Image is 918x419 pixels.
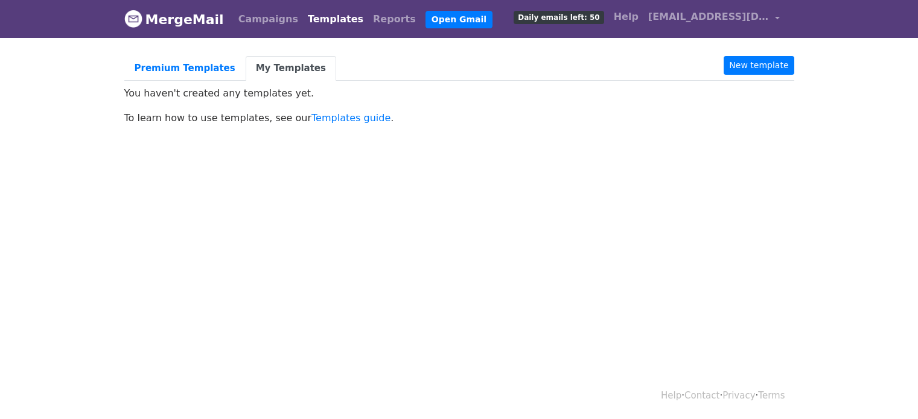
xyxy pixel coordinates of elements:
[609,5,643,29] a: Help
[311,112,390,124] a: Templates guide
[758,390,785,401] a: Terms
[124,56,246,81] a: Premium Templates
[643,5,785,33] a: [EMAIL_ADDRESS][DOMAIN_NAME]
[724,56,794,75] a: New template
[426,11,492,28] a: Open Gmail
[514,11,604,24] span: Daily emails left: 50
[722,390,755,401] a: Privacy
[648,10,769,24] span: [EMAIL_ADDRESS][DOMAIN_NAME]
[124,87,794,99] p: You haven't created any templates yet.
[368,7,421,31] a: Reports
[124,10,142,28] img: MergeMail logo
[124,7,224,32] a: MergeMail
[509,5,608,29] a: Daily emails left: 50
[303,7,368,31] a: Templates
[684,390,719,401] a: Contact
[246,56,336,81] a: My Templates
[661,390,681,401] a: Help
[124,112,794,124] p: To learn how to use templates, see our .
[234,7,303,31] a: Campaigns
